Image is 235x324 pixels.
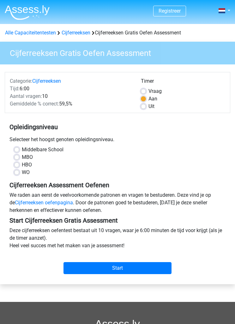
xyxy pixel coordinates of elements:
[5,100,136,108] div: 59,5%
[5,5,50,20] img: Assessly
[22,161,32,169] label: HBO
[3,29,232,37] div: Cijferreeksen Gratis Oefen Assessment
[22,153,33,161] label: MBO
[5,85,136,93] div: 6:00
[5,227,230,252] div: Deze cijferreeksen oefentest bestaat uit 10 vragen, waar je 6:00 minuten de tijd voor krijgt (als...
[141,77,225,87] div: Timer
[148,103,154,110] label: Uit
[10,86,20,92] span: Tijd:
[5,93,136,100] div: 10
[159,8,181,14] a: Registreer
[10,78,32,84] span: Categorie:
[63,262,172,274] input: Start
[9,217,226,224] h5: Start Cijferreeksen Gratis Assessment
[148,87,162,95] label: Vraag
[5,30,56,36] a: Alle Capaciteitentesten
[62,30,90,36] a: Cijferreeksen
[10,93,42,99] span: Aantal vragen:
[5,136,230,146] div: Selecteer het hoogst genoten opleidingsniveau.
[22,146,63,153] label: Middelbare School
[9,181,226,189] h5: Cijferreeksen Assessment Oefenen
[148,95,157,103] label: Aan
[32,78,61,84] a: Cijferreeksen
[22,169,30,176] label: WO
[7,46,230,58] h3: Cijferreeksen Gratis Oefen Assessment
[9,121,226,133] h5: Opleidingsniveau
[5,191,230,217] div: We raden aan eerst de veelvoorkomende patronen en vragen te bestuderen. Deze vind je op de . Door...
[15,200,73,206] a: Cijferreeksen oefenpagina
[10,101,59,107] span: Gemiddelde % correct:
